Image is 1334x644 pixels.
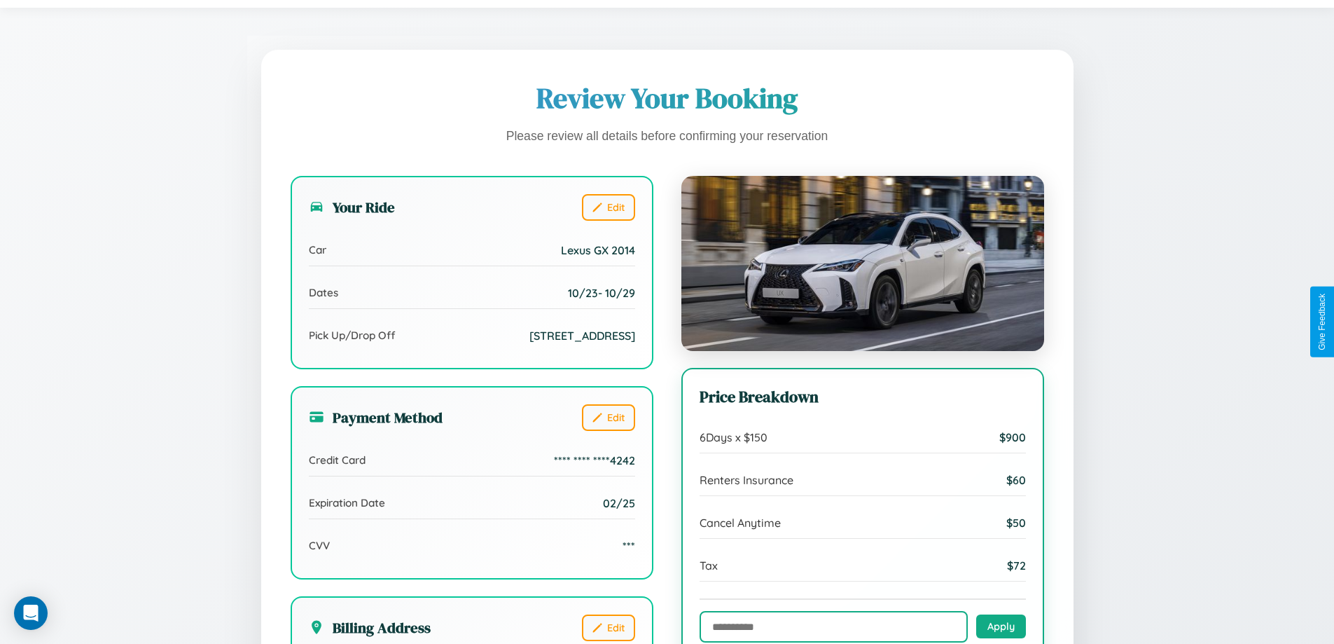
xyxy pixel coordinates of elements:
div: Open Intercom Messenger [14,596,48,630]
span: $ 900 [999,430,1026,444]
span: $ 72 [1007,559,1026,573]
span: 02/25 [603,496,635,510]
h3: Your Ride [309,197,395,217]
img: Lexus GX [681,176,1044,351]
span: Car [309,243,326,256]
button: Edit [582,194,635,221]
span: CVV [309,539,330,552]
span: Renters Insurance [700,473,793,487]
h3: Payment Method [309,407,443,427]
span: [STREET_ADDRESS] [529,329,635,343]
div: Give Feedback [1317,294,1327,350]
h3: Billing Address [309,617,431,638]
span: Tax [700,559,718,573]
span: Expiration Date [309,496,385,509]
span: Cancel Anytime [700,516,781,530]
span: 10 / 23 - 10 / 29 [568,286,635,300]
span: $ 50 [1006,516,1026,530]
span: Lexus GX 2014 [561,243,635,257]
h3: Price Breakdown [700,386,1026,408]
button: Apply [976,615,1026,638]
p: Please review all details before confirming your reservation [291,125,1044,148]
button: Edit [582,615,635,641]
span: $ 60 [1006,473,1026,487]
span: 6 Days x $ 150 [700,430,767,444]
h1: Review Your Booking [291,79,1044,117]
span: Credit Card [309,453,366,467]
button: Edit [582,404,635,431]
span: Pick Up/Drop Off [309,329,396,342]
span: Dates [309,286,338,299]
